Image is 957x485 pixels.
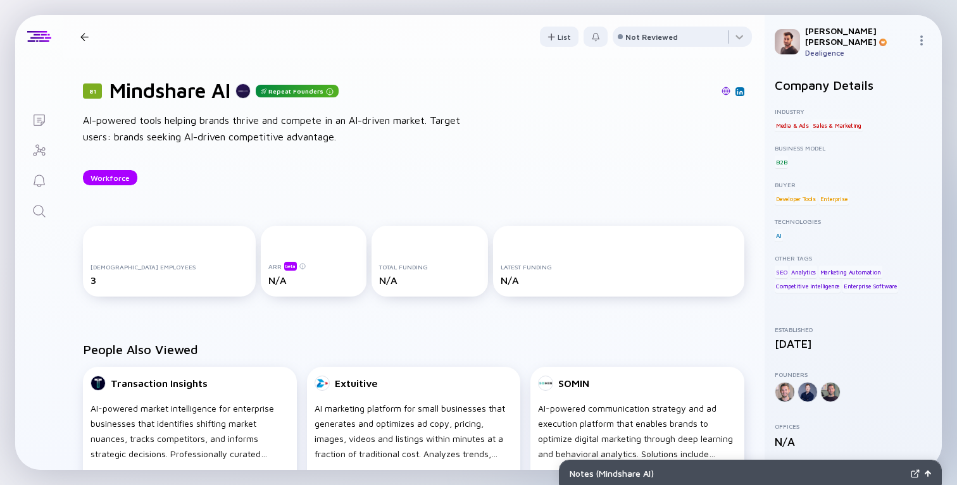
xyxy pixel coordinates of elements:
div: AI-powered communication strategy and ad execution platform that enables brands to optimize digit... [538,401,737,462]
div: Total Funding [379,263,480,271]
div: beta [284,262,297,271]
div: 81 [83,83,102,99]
div: N/A [268,274,358,286]
div: B2B [775,156,788,168]
div: [PERSON_NAME] [PERSON_NAME] [805,25,911,47]
div: Not Reviewed [625,32,678,42]
div: Enterprise Software [842,280,898,293]
div: Analytics [790,266,817,278]
div: Repeat Founders [256,85,339,97]
div: Other Tags [775,254,932,262]
div: Extuitive [335,378,378,389]
div: Developer Tools [775,192,817,205]
div: Workforce [83,168,137,188]
div: SEO [775,266,788,278]
div: Technologies [775,218,932,225]
div: N/A [379,274,480,286]
div: Founders [775,371,932,378]
div: Offices [775,422,932,430]
div: N/A [775,435,932,448]
div: Media & Ads [775,119,810,132]
a: Lists [15,104,63,134]
div: SOMIN [558,378,589,389]
div: AI marketing platform for small businesses that generates and optimizes ad copy, pricing, images,... [315,401,513,462]
div: Notes ( Mindshare AI ) [570,468,906,479]
img: Menu [916,35,927,46]
div: Latest Funding [501,263,737,271]
div: Enterprise [819,192,849,205]
h2: Company Details [775,78,932,92]
div: Dealigence [805,48,911,58]
div: Established [775,326,932,333]
div: Industry [775,107,932,115]
img: Open Notes [925,470,931,477]
div: [DATE] [775,337,932,350]
button: Workforce [83,170,137,185]
div: Buyer [775,181,932,188]
img: Mindshare AI Linkedin Page [737,89,743,95]
div: Marketing Automation [819,266,882,278]
img: Mindshare AI Website [722,87,730,95]
button: List [540,27,579,47]
h1: Mindshare AI [109,78,230,102]
a: Search [15,195,63,225]
div: AI [775,229,783,242]
div: AI-powered market intelligence for enterprise businesses that identifies shifting market nuances,... [91,401,289,462]
a: Reminders [15,164,63,195]
div: Business Model [775,144,932,152]
h2: People Also Viewed [83,342,744,357]
div: Sales & Marketing [811,119,863,132]
img: Gil Profile Picture [775,29,800,54]
div: ARR [268,261,358,271]
div: Competitive Intelligence [775,280,841,293]
div: AI-powered tools helping brands thrive and compete in an AI-driven market. Target users: brands s... [83,113,488,145]
div: Transaction Insights [111,378,208,389]
a: Investor Map [15,134,63,164]
img: Expand Notes [911,469,920,478]
div: 3 [91,274,248,286]
div: [DEMOGRAPHIC_DATA] Employees [91,263,248,271]
div: N/A [501,274,737,286]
